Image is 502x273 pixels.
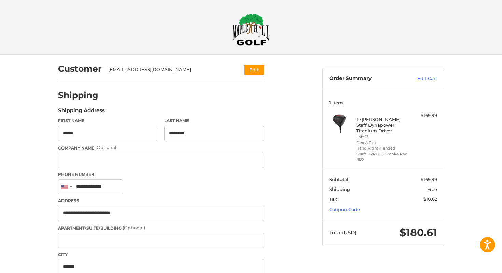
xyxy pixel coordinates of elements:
h2: Customer [58,64,102,74]
span: Subtotal [329,177,348,182]
label: Apartment/Suite/Building [58,224,264,231]
h4: 1 x [PERSON_NAME] Staff Dynapower Titanium Driver [356,117,408,133]
li: Loft 13 [356,134,408,140]
span: $10.62 [423,196,437,202]
span: $180.61 [400,226,437,239]
a: Edit Cart [403,75,437,82]
h2: Shipping [58,90,98,101]
span: Tax [329,196,337,202]
span: Total (USD) [329,229,357,236]
img: Maple Hill Golf [232,13,270,45]
li: Hand Right-Handed [356,145,408,151]
h3: 1 Item [329,100,437,105]
span: $169.99 [421,177,437,182]
label: Phone Number [58,171,264,178]
a: Coupon Code [329,207,360,212]
div: United States: +1 [58,180,74,194]
legend: Shipping Address [58,107,105,118]
label: Address [58,198,264,204]
span: Free [427,186,437,192]
div: $169.99 [410,112,437,119]
li: Shaft HZRDUS Smoke Red RDX [356,151,408,162]
span: Shipping [329,186,350,192]
label: Last Name [164,118,264,124]
label: First Name [58,118,158,124]
label: Company Name [58,144,264,151]
small: (Optional) [123,225,145,230]
div: [EMAIL_ADDRESS][DOMAIN_NAME] [108,66,231,73]
h3: Order Summary [329,75,403,82]
button: Edit [244,65,264,75]
label: City [58,251,264,258]
li: Flex A Flex [356,140,408,146]
small: (Optional) [95,145,118,150]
